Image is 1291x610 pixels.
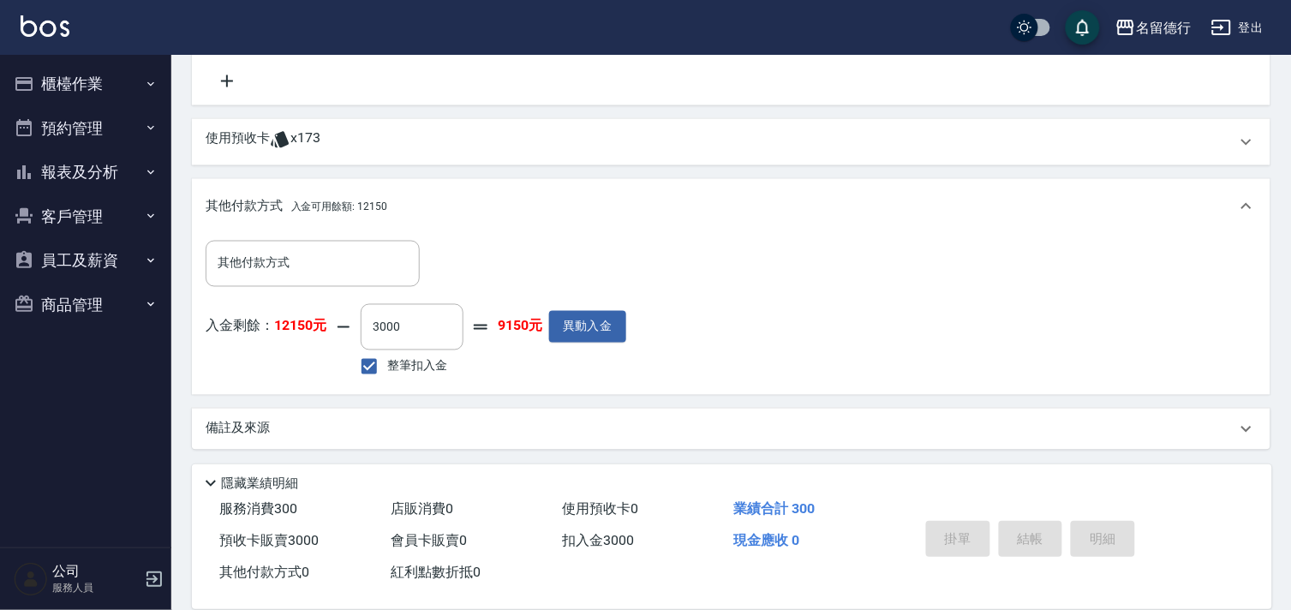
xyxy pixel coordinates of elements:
[7,106,164,151] button: 預約管理
[7,150,164,194] button: 報表及分析
[562,532,634,548] span: 扣入金 3000
[219,500,297,517] span: 服務消費 300
[206,318,326,336] p: 入金剩餘：
[291,200,387,212] span: 入金可用餘額: 12150
[498,318,542,336] strong: 9150元
[387,357,447,375] span: 整筆扣入金
[274,318,326,334] strong: 12150元
[7,194,164,239] button: 客戶管理
[206,129,270,155] p: 使用預收卡
[192,119,1270,165] div: 使用預收卡x173
[562,500,638,517] span: 使用預收卡 0
[192,179,1270,234] div: 其他付款方式入金可用餘額: 12150
[192,409,1270,450] div: 備註及來源
[221,475,298,493] p: 隱藏業績明細
[52,563,140,580] h5: 公司
[391,564,481,580] span: 紅利點數折抵 0
[52,580,140,595] p: 服務人員
[219,532,319,548] span: 預收卡販賣 3000
[1109,10,1198,45] button: 名留德行
[733,500,815,517] span: 業績合計 300
[391,532,467,548] span: 會員卡販賣 0
[1136,17,1191,39] div: 名留德行
[7,238,164,283] button: 員工及薪資
[14,562,48,596] img: Person
[549,311,626,343] button: 異動入金
[7,62,164,106] button: 櫃檯作業
[733,532,799,548] span: 現金應收 0
[290,129,320,155] span: x173
[1066,10,1100,45] button: save
[219,564,309,580] span: 其他付款方式 0
[206,420,270,438] p: 備註及來源
[7,283,164,327] button: 商品管理
[206,197,387,216] p: 其他付款方式
[1204,12,1270,44] button: 登出
[21,15,69,37] img: Logo
[391,500,453,517] span: 店販消費 0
